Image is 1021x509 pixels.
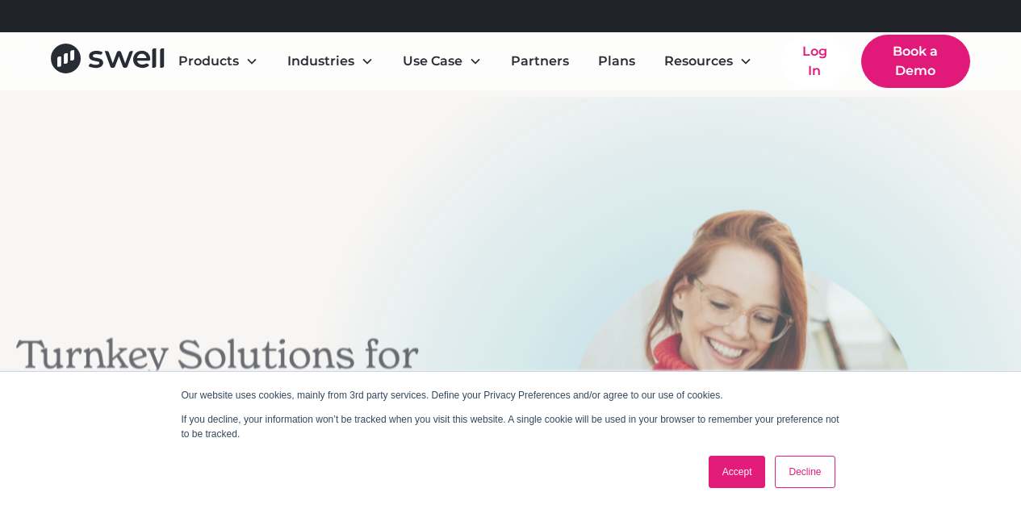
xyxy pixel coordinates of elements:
[498,45,582,77] a: Partners
[775,456,835,488] a: Decline
[781,35,848,87] a: Log In
[664,52,733,71] div: Resources
[274,45,387,77] div: Industries
[709,456,766,488] a: Accept
[287,52,354,71] div: Industries
[861,35,970,88] a: Book a Demo
[390,45,495,77] div: Use Case
[403,52,462,71] div: Use Case
[16,332,433,424] h2: Turnkey Solutions for Healthcare Feedback
[182,412,840,441] p: If you decline, your information won’t be tracked when you visit this website. A single cookie wi...
[585,45,648,77] a: Plans
[651,45,765,77] div: Resources
[165,45,271,77] div: Products
[182,388,840,403] p: Our website uses cookies, mainly from 3rd party services. Define your Privacy Preferences and/or ...
[51,44,165,79] a: home
[178,52,239,71] div: Products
